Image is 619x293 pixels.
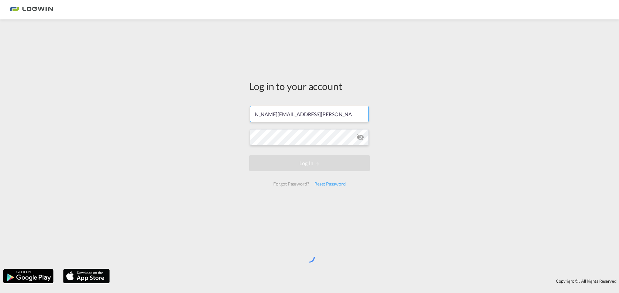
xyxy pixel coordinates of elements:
[113,276,619,287] div: Copyright © . All Rights Reserved
[62,268,110,284] img: apple.png
[249,79,370,93] div: Log in to your account
[271,178,311,190] div: Forgot Password?
[3,268,54,284] img: google.png
[250,106,369,122] input: Enter email/phone number
[312,178,348,190] div: Reset Password
[356,133,364,141] md-icon: icon-eye-off
[249,155,370,171] button: LOGIN
[10,3,53,17] img: bc73a0e0d8c111efacd525e4c8ad7d32.png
